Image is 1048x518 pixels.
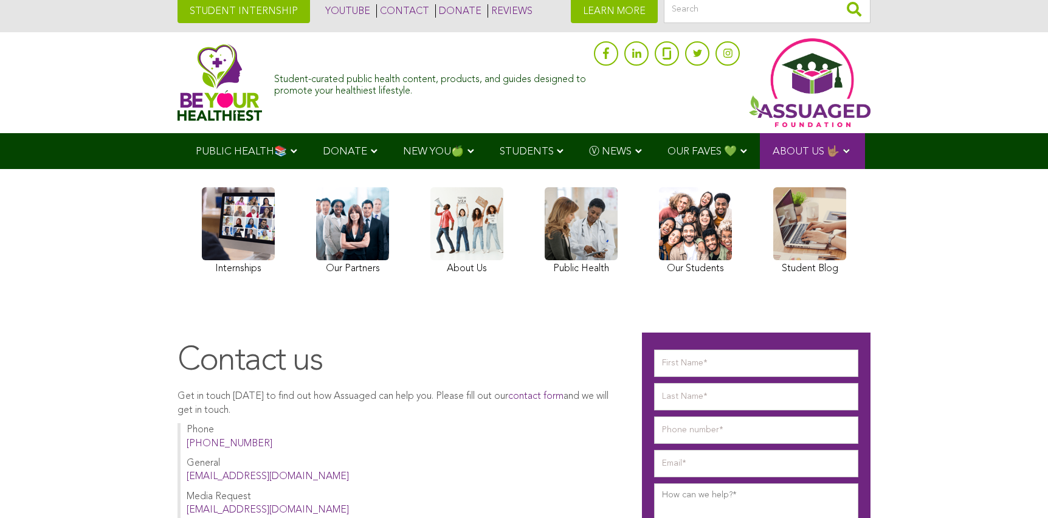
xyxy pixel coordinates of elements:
input: Email* [654,450,858,477]
span: Ⓥ NEWS [589,147,632,157]
h1: Contact us [178,342,618,381]
iframe: Chat Widget [987,460,1048,518]
span: DONATE [323,147,367,157]
p: Phone [187,423,618,451]
p: General [187,457,618,484]
input: Phone number* [654,416,858,444]
span: STUDENTS [500,147,554,157]
span: ABOUT US 🤟🏽 [773,147,839,157]
img: Assuaged [178,44,262,121]
a: DONATE [435,4,481,18]
a: CONTACT [376,4,429,18]
a: [EMAIL_ADDRESS][DOMAIN_NAME] [187,505,349,515]
a: REVIEWS [488,4,533,18]
span: OUR FAVES 💚 [667,147,737,157]
span: NEW YOU🍏 [403,147,464,157]
a: [PHONE_NUMBER] [187,439,272,449]
div: Student-curated public health content, products, and guides designed to promote your healthiest l... [274,68,588,97]
p: Get in touch [DATE] to find out how Assuaged can help you. Please fill out our and we will get in... [178,390,618,417]
img: glassdoor [663,47,671,60]
a: [EMAIL_ADDRESS][DOMAIN_NAME] [187,472,349,482]
div: Navigation Menu [178,133,870,169]
img: Assuaged App [749,38,870,127]
input: Last Name* [654,383,858,410]
input: First Name* [654,350,858,377]
p: Media Request [187,490,618,517]
span: PUBLIC HEALTH📚 [196,147,287,157]
a: YOUTUBE [322,4,370,18]
a: contact form [508,392,564,401]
